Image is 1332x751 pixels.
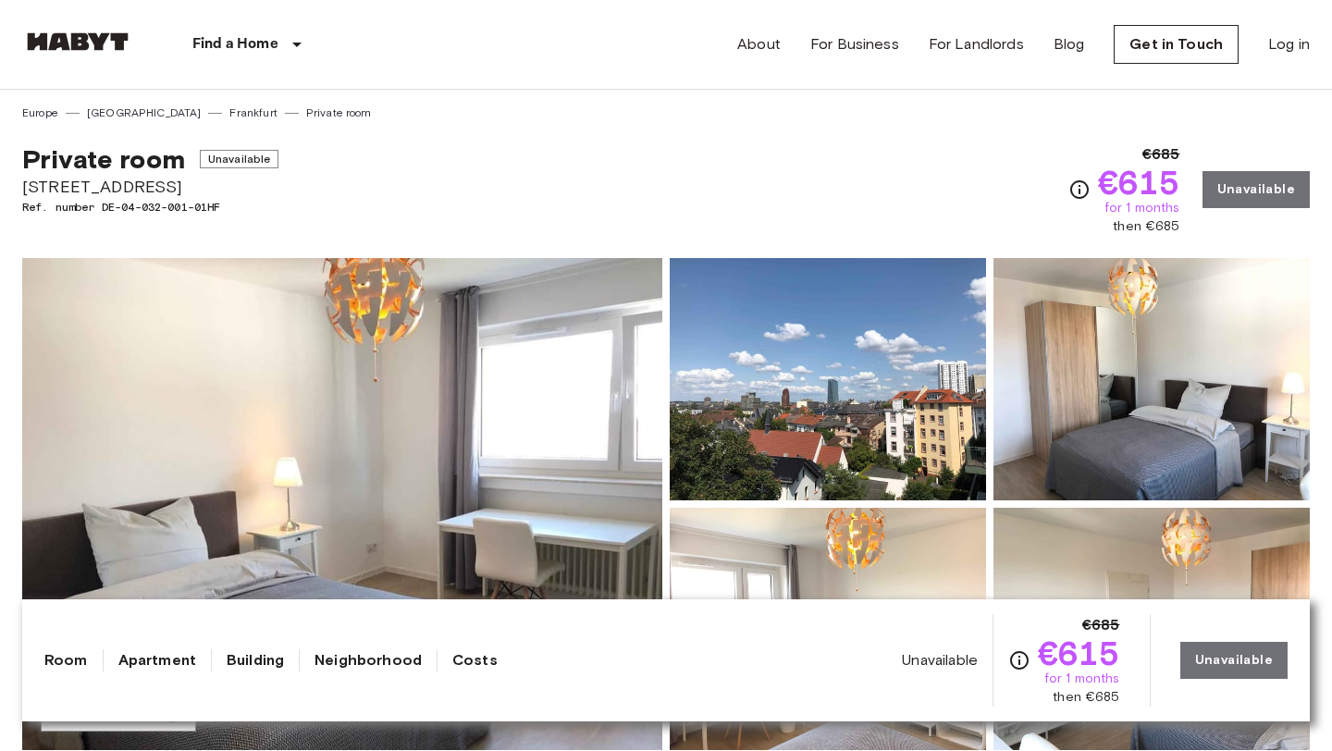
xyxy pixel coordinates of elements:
span: Unavailable [200,150,279,168]
a: About [737,33,781,55]
a: Europe [22,105,58,121]
img: Picture of unit DE-04-032-001-01HF [670,508,986,750]
a: For Business [810,33,899,55]
span: for 1 months [1104,199,1180,217]
svg: Check cost overview for full price breakdown. Please note that discounts apply to new joiners onl... [1008,649,1030,671]
img: Habyt [22,32,133,51]
span: Unavailable [902,650,978,671]
a: Get in Touch [1114,25,1239,64]
span: [STREET_ADDRESS] [22,175,278,199]
a: Log in [1268,33,1310,55]
a: For Landlords [929,33,1024,55]
a: Blog [1054,33,1085,55]
img: Marketing picture of unit DE-04-032-001-01HF [22,258,662,750]
p: Find a Home [192,33,278,55]
span: then €685 [1053,688,1119,707]
svg: Check cost overview for full price breakdown. Please note that discounts apply to new joiners onl... [1068,179,1091,201]
a: Private room [306,105,372,121]
a: Frankfurt [229,105,277,121]
img: Picture of unit DE-04-032-001-01HF [993,508,1310,750]
img: Picture of unit DE-04-032-001-01HF [670,258,986,500]
span: €685 [1082,614,1120,636]
span: €615 [1038,636,1120,670]
span: Private room [22,143,185,175]
span: for 1 months [1044,670,1120,688]
a: Building [227,649,284,671]
span: Ref. number DE-04-032-001-01HF [22,199,278,215]
a: Room [44,649,88,671]
a: [GEOGRAPHIC_DATA] [87,105,202,121]
a: Neighborhood [314,649,422,671]
a: Costs [452,649,498,671]
span: then €685 [1113,217,1179,236]
a: Apartment [118,649,196,671]
span: €685 [1142,143,1180,166]
img: Picture of unit DE-04-032-001-01HF [993,258,1310,500]
span: €615 [1098,166,1180,199]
